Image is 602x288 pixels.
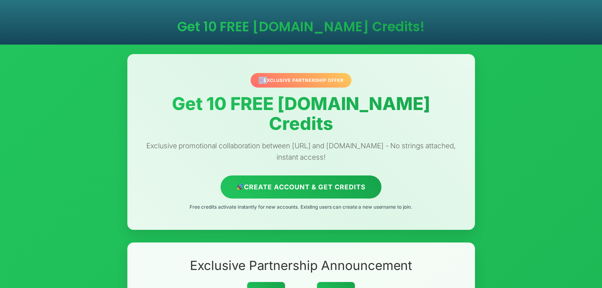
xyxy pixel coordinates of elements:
p: Exclusive promotional collaboration between [URL] and [DOMAIN_NAME] - No strings attached, instan... [140,140,462,163]
h2: Exclusive Partnership Announcement [140,258,462,273]
img: 🚀 [237,183,244,190]
h1: Get 10 FREE [DOMAIN_NAME] Credits [140,94,462,134]
div: Exclusive Partnership Offer [251,73,351,88]
h1: Get 10 FREE [DOMAIN_NAME] Credits! [135,20,467,34]
a: Create Account & Get Credits [221,175,381,199]
img: 🎉 [259,78,263,82]
p: Free credits activate instantly for new accounts. Existing users can create a new username to join. [140,203,462,211]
